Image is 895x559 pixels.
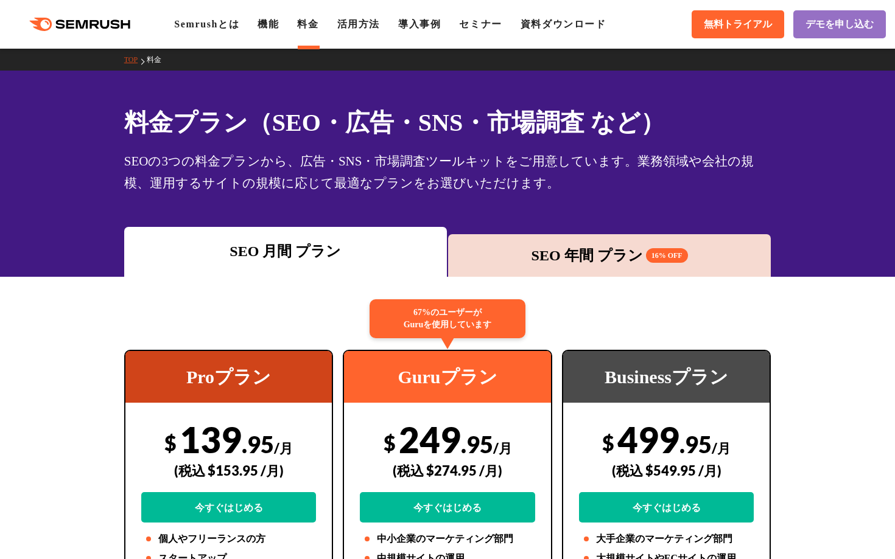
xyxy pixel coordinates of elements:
div: SEO 月間 プラン [130,240,441,262]
span: .95 [242,430,274,458]
div: SEO 年間 プラン [454,245,765,266]
a: 料金 [297,19,318,29]
div: (税込 $274.95 /月) [360,449,535,492]
a: 今すぐはじめる [360,492,535,523]
a: デモを申し込む [793,10,886,38]
span: $ [164,430,177,455]
li: 中小企業のマーケティング部門 [360,532,535,546]
span: /月 [712,440,731,456]
div: Proプラン [125,351,332,403]
span: $ [602,430,614,455]
span: 16% OFF [646,248,688,263]
a: 資料ダウンロード [521,19,606,29]
span: /月 [274,440,293,456]
a: TOP [124,55,147,64]
div: (税込 $153.95 /月) [141,449,317,492]
span: .95 [679,430,712,458]
a: 活用方法 [337,19,380,29]
a: Semrushとは [174,19,239,29]
span: $ [384,430,396,455]
div: 139 [141,418,317,523]
a: 無料トライアル [692,10,784,38]
span: デモを申し込む [805,18,874,31]
h1: 料金プラン（SEO・広告・SNS・市場調査 など） [124,105,771,141]
a: 機能 [258,19,279,29]
div: Guruプラン [344,351,551,403]
a: セミナー [459,19,502,29]
span: .95 [461,430,493,458]
a: 導入事例 [398,19,441,29]
span: /月 [493,440,512,456]
div: 249 [360,418,535,523]
div: 499 [579,418,754,523]
li: 大手企業のマーケティング部門 [579,532,754,546]
div: (税込 $549.95 /月) [579,449,754,492]
a: 料金 [147,55,170,64]
a: 今すぐはじめる [579,492,754,523]
div: Businessプラン [563,351,770,403]
div: 67%のユーザーが Guruを使用しています [370,299,525,338]
li: 個人やフリーランスの方 [141,532,317,546]
div: SEOの3つの料金プランから、広告・SNS・市場調査ツールキットをご用意しています。業務領域や会社の規模、運用するサイトの規模に応じて最適なプランをお選びいただけます。 [124,150,771,194]
a: 今すぐはじめる [141,492,317,523]
span: 無料トライアル [704,18,772,31]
